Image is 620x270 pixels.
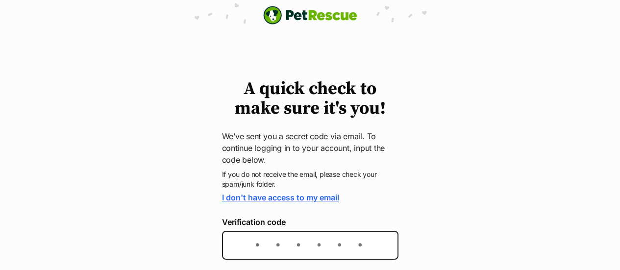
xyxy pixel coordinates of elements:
p: We’ve sent you a secret code via email. To continue logging in to your account, input the code be... [222,130,398,166]
img: logo-e224e6f780fb5917bec1dbf3a21bbac754714ae5b6737aabdf751b685950b380.svg [263,6,357,25]
a: PetRescue [263,6,357,25]
a: I don't have access to my email [222,193,339,202]
label: Verification code [222,218,398,226]
h1: A quick check to make sure it's you! [222,79,398,119]
p: If you do not receive the email, please check your spam/junk folder. [222,170,398,189]
input: Enter the 6-digit verification code sent to your device [222,231,398,260]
